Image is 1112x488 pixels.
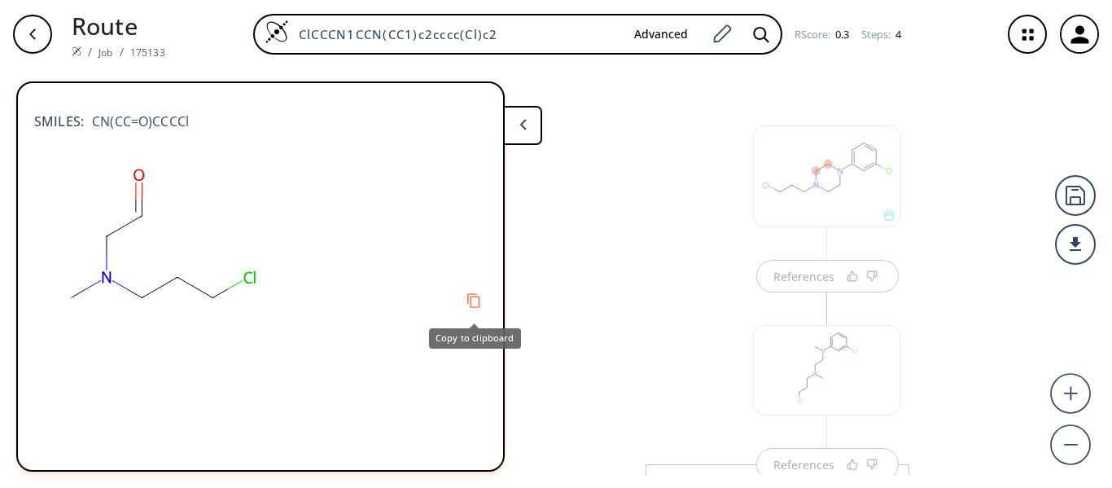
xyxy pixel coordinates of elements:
a: 175133 [130,46,165,59]
svg: CN(CC=O)CCCCl [34,159,287,314]
button: Advanced [621,20,701,50]
div: RScore : [795,29,849,40]
li: / [120,43,124,60]
input: Enter SMILES [289,26,621,42]
li: / [88,43,92,60]
button: Copy to clipboard [458,285,489,316]
p: Route [72,8,165,43]
span: 4 [893,27,901,42]
div: Copy to clipboard [429,328,521,349]
span: 0.3 [833,27,849,42]
img: Spaya logo [72,46,81,56]
b: SMILES: [34,112,84,131]
div: Steps : [861,29,901,40]
span: CN(CC=O)CCCCl [84,112,189,131]
a: Job [99,46,112,59]
img: Logo Spaya [265,20,289,44]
